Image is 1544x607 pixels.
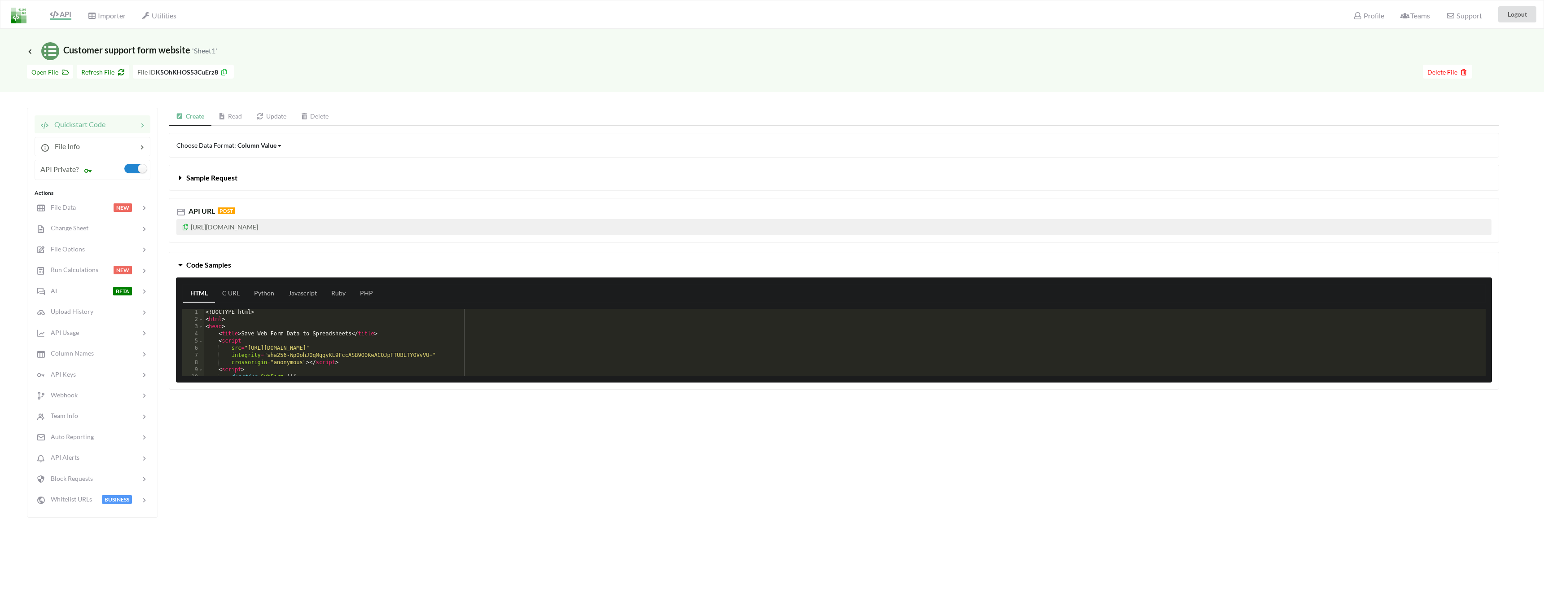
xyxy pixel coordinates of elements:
span: Webhook [45,391,78,399]
span: Block Requests [45,475,93,482]
img: /static/media/sheets.7a1b7961.svg [41,42,59,60]
span: File Info [49,142,80,150]
span: File ID [137,68,156,76]
span: API Usage [45,329,79,336]
span: Upload History [45,308,93,315]
span: Choose Data Format: [176,141,282,149]
a: Update [249,108,294,126]
div: 5 [182,338,204,345]
span: Run Calculations [45,266,98,273]
span: Customer support form website [27,44,217,55]
span: NEW [114,266,132,274]
span: API [50,10,71,18]
span: API Keys [45,370,76,378]
div: Column Value [237,141,276,150]
span: POST [218,207,235,214]
a: PHP [353,285,380,303]
a: Ruby [324,285,353,303]
span: Importer [88,11,125,20]
span: Open File [31,68,69,76]
p: [URL][DOMAIN_NAME] [176,219,1491,235]
span: Column Names [45,349,94,357]
span: Profile [1353,11,1384,20]
a: Read [211,108,250,126]
span: Support [1446,12,1482,19]
span: Whitelist URLs [45,495,92,503]
span: File Data [45,203,76,211]
a: C URL [215,285,247,303]
span: Delete File [1427,68,1468,76]
span: Sample Request [186,173,237,182]
button: Logout [1498,6,1536,22]
span: BETA [113,287,132,295]
span: API URL [187,207,215,215]
span: Team Info [45,412,78,419]
div: 2 [182,316,204,323]
span: Code Samples [186,260,231,269]
small: 'Sheet1' [192,46,217,55]
button: Open File [27,65,73,79]
span: Quickstart Code [49,120,105,128]
div: 1 [182,309,204,316]
span: AI [45,287,57,295]
div: 9 [182,366,204,374]
div: 3 [182,323,204,330]
span: API Alerts [45,453,79,461]
span: Refresh File [81,68,125,76]
span: Change Sheet [45,224,88,232]
div: 10 [182,374,204,381]
button: Refresh File [77,65,129,79]
button: Code Samples [169,252,1499,277]
span: NEW [114,203,132,212]
a: HTML [183,285,215,303]
div: 6 [182,345,204,352]
span: Teams [1400,11,1430,20]
span: Utilities [142,11,176,20]
span: File Options [45,245,85,253]
a: Delete [294,108,336,126]
b: K5OhKHOS53CuErz8 [156,68,218,76]
span: Auto Reporting [45,433,94,440]
img: LogoIcon.png [11,8,26,23]
div: 7 [182,352,204,359]
span: BUSINESS [102,495,132,504]
button: Delete File [1423,65,1472,79]
a: Python [247,285,281,303]
a: Javascript [281,285,324,303]
div: 4 [182,330,204,338]
a: Create [169,108,211,126]
span: API Private? [40,165,79,173]
div: Actions [35,189,150,197]
div: 8 [182,359,204,366]
button: Sample Request [169,165,1499,190]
